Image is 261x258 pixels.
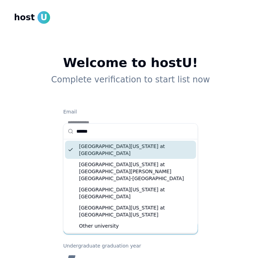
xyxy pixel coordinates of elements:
div: Suggestions [64,139,198,233]
label: Undergraduate graduation year [63,243,141,249]
div: Other university [65,220,196,231]
div: [GEOGRAPHIC_DATA][US_STATE] at [GEOGRAPHIC_DATA][PERSON_NAME][GEOGRAPHIC_DATA]-[GEOGRAPHIC_DATA] [65,159,196,184]
span: U [37,11,50,24]
span: host [14,12,35,23]
a: hostU [14,11,50,24]
h1: Welcome to hostU! [41,56,220,70]
div: [GEOGRAPHIC_DATA][US_STATE] at [GEOGRAPHIC_DATA][US_STATE] [65,202,196,220]
div: [GEOGRAPHIC_DATA][US_STATE] at [GEOGRAPHIC_DATA] [65,141,196,159]
label: Email [63,109,77,115]
p: Complete verification to start list now [41,74,220,85]
div: [GEOGRAPHIC_DATA][US_STATE] at [GEOGRAPHIC_DATA] [65,184,196,202]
